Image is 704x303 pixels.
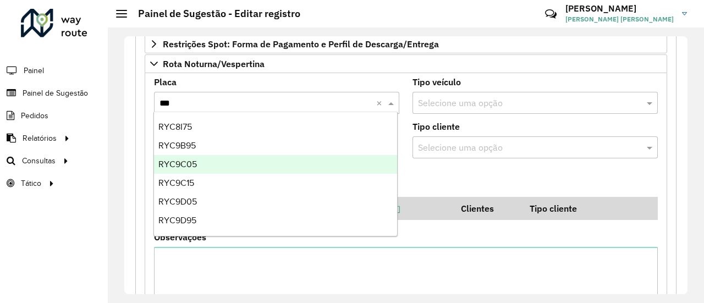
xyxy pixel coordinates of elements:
[145,35,667,53] a: Restrições Spot: Forma de Pagamento e Perfil de Descarga/Entrega
[154,75,177,89] label: Placa
[158,159,197,169] span: RYC9C05
[158,122,192,131] span: RYC8I75
[21,110,48,122] span: Pedidos
[413,75,461,89] label: Tipo veículo
[23,133,57,144] span: Relatórios
[376,96,386,109] span: Clear all
[154,230,206,244] label: Observações
[163,59,265,68] span: Rota Noturna/Vespertina
[145,54,667,73] a: Rota Noturna/Vespertina
[522,197,611,220] th: Tipo cliente
[158,216,196,225] span: RYC9D95
[163,40,439,48] span: Restrições Spot: Forma de Pagamento e Perfil de Descarga/Entrega
[22,155,56,167] span: Consultas
[153,112,398,236] ng-dropdown-panel: Options list
[413,120,460,133] label: Tipo cliente
[21,178,41,189] span: Tático
[565,3,674,14] h3: [PERSON_NAME]
[23,87,88,99] span: Painel de Sugestão
[158,197,197,206] span: RYC9D05
[158,141,196,150] span: RYC9B95
[454,197,522,220] th: Clientes
[127,8,300,20] h2: Painel de Sugestão - Editar registro
[539,2,563,26] a: Contato Rápido
[24,65,44,76] span: Painel
[158,178,194,188] span: RYC9C15
[565,14,674,24] span: [PERSON_NAME] [PERSON_NAME]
